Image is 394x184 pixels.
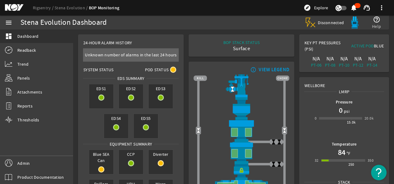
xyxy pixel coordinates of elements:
[17,117,39,123] span: Thresholds
[119,150,143,159] span: CCP
[350,4,357,11] mat-icon: notifications
[318,20,344,25] span: Disconnected
[311,56,322,62] div: N/A
[271,161,277,167] img: ValveClose.png
[119,84,143,93] span: EDS2
[339,56,350,62] div: N/A
[311,62,322,68] div: PT-06
[339,105,343,115] h1: 0
[195,128,201,134] img: Valve2Open.png
[134,114,158,123] span: EDS5
[351,43,374,49] span: Active Pod
[338,147,345,157] h1: 84
[271,139,277,145] img: ValveClose.png
[83,40,132,46] span: 24-Hour Alarm History
[365,115,374,121] div: 20.0k
[314,5,328,11] span: Explore
[348,16,361,29] img: Bluepod.svg
[33,5,55,11] a: Rigsentry
[374,43,384,49] span: Blue
[371,165,387,180] button: Open Resource Center
[20,20,107,26] div: Stena Evolution Dashboard
[223,39,260,46] div: BOP STACK STATUS
[352,56,364,62] div: N/A
[85,52,177,58] span: Unknown number of alarms in the last 24 hours
[345,150,351,156] span: °F
[352,62,364,68] div: PT-12
[115,75,147,81] span: EDS SUMMARY
[325,62,336,68] div: PT-08
[230,86,235,92] img: Valve2Open.png
[17,47,36,53] span: Readback
[17,61,28,67] span: Trend
[17,160,30,166] span: Admin
[5,19,12,26] mat-icon: menu
[336,99,352,105] b: Pressure
[366,56,378,62] div: N/A
[5,33,12,40] mat-icon: dashboard
[194,142,289,164] img: LowerAnnularOpen.png
[372,23,381,29] span: Help
[89,150,113,165] span: Blue SEA Can
[194,164,289,180] img: RiserConnectorLock.png
[315,115,317,121] div: 0
[347,119,356,125] div: 15.0k
[223,46,260,52] div: Surface
[301,3,331,13] button: Explore
[17,103,33,109] span: Reports
[17,89,42,95] span: Attachments
[304,4,311,11] mat-icon: explore
[343,108,349,114] span: psi
[55,5,89,11] a: Stena Evolution
[17,75,30,81] span: Panels
[276,139,282,145] img: ValveClose.png
[368,157,374,164] div: 350
[89,5,120,11] a: BOP Monitoring
[149,84,173,93] span: EDS3
[249,67,256,72] mat-icon: info_outline
[89,84,113,93] span: EDS1
[373,16,380,23] mat-icon: help_outline
[194,74,289,97] img: RiserAdapter.png
[348,161,354,168] div: 250
[194,97,289,120] img: FlexJoint.png
[17,33,38,39] span: Dashboard
[149,150,173,159] span: Diverter
[374,0,389,15] button: more_vert
[339,62,350,68] div: PT-10
[282,128,287,134] img: Valve2Open.png
[259,67,289,73] div: VIEW LEGEND
[104,114,128,123] span: EDS4
[300,77,389,89] div: Wellbore
[276,161,282,167] img: ValveClose.png
[17,174,64,180] span: Product Documentation
[325,56,336,62] div: N/A
[83,67,113,73] span: System Status
[145,67,169,73] span: Pod Status
[194,120,289,142] img: UpperAnnularOpen.png
[363,4,370,11] mat-icon: support_agent
[304,40,344,55] div: Key PT Pressures (PSI)
[315,157,319,164] div: 32
[332,141,357,147] b: Temperature
[337,89,352,95] span: LMRP
[107,141,154,147] span: Equipment Summary
[366,62,378,68] div: PT-14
